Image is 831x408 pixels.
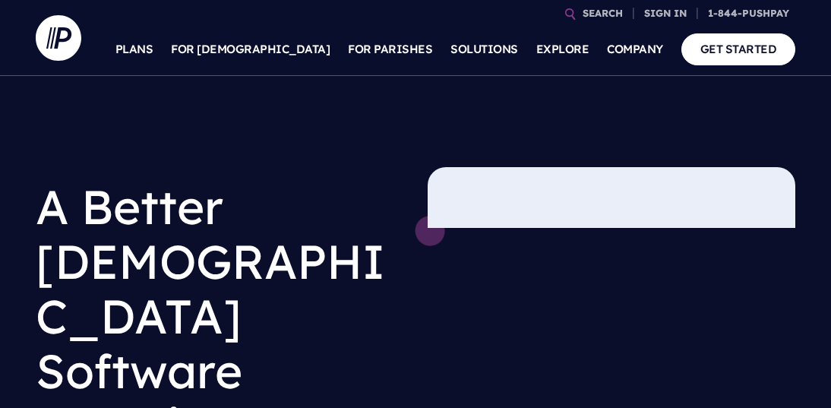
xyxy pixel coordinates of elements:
[348,23,432,76] a: FOR PARISHES
[536,23,589,76] a: EXPLORE
[681,33,796,65] a: GET STARTED
[607,23,663,76] a: COMPANY
[171,23,330,76] a: FOR [DEMOGRAPHIC_DATA]
[115,23,153,76] a: PLANS
[450,23,518,76] a: SOLUTIONS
